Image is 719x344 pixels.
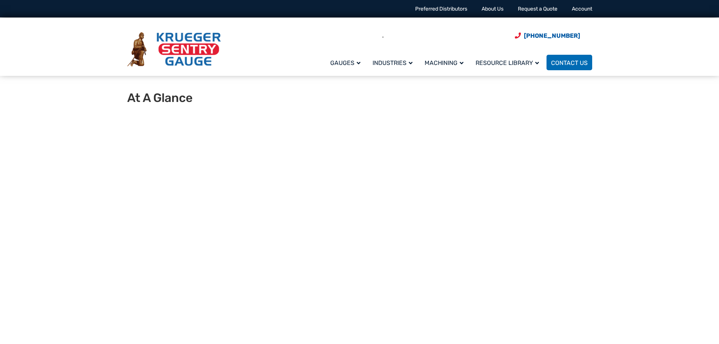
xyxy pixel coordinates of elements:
span: [PHONE_NUMBER] [524,32,580,39]
span: Contact Us [551,59,588,66]
span: Gauges [330,59,360,66]
img: Krueger Sentry Gauge [127,32,221,67]
span: Machining [425,59,463,66]
a: Machining [420,54,471,71]
a: Contact Us [547,55,592,70]
a: Resource Library [471,54,547,71]
span: Industries [373,59,413,66]
a: About Us [482,6,503,12]
a: Preferred Distributors [415,6,467,12]
a: Phone Number (920) 434-8860 [515,31,580,40]
a: Industries [368,54,420,71]
span: Resource Library [476,59,539,66]
h1: At A Glance [127,91,313,105]
a: Gauges [326,54,368,71]
a: Account [572,6,592,12]
a: Request a Quote [518,6,557,12]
